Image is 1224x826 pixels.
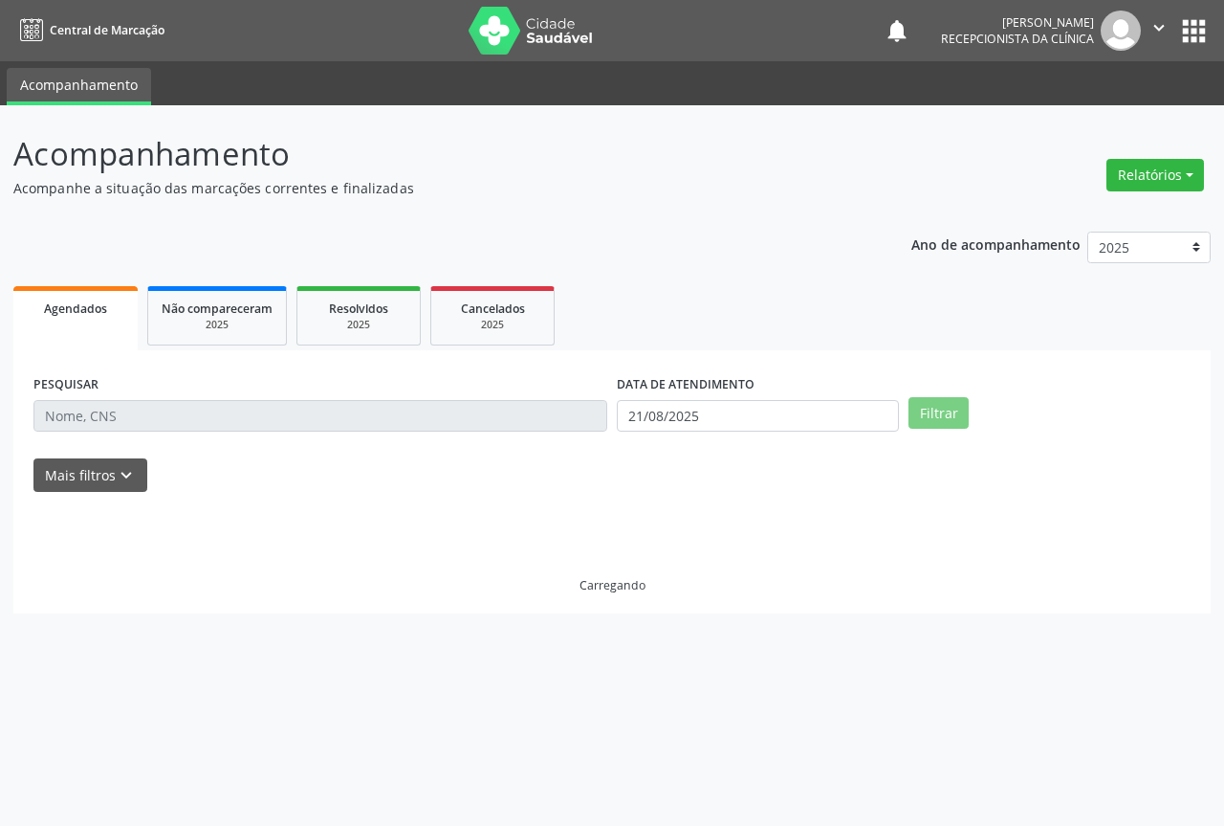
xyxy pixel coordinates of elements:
span: Recepcionista da clínica [941,31,1094,47]
p: Acompanhe a situação das marcações correntes e finalizadas [13,178,851,198]
i: keyboard_arrow_down [116,465,137,486]
button: Filtrar [908,397,969,430]
input: Nome, CNS [33,400,607,433]
span: Agendados [44,301,107,317]
button: notifications [884,17,910,44]
div: 2025 [311,318,406,332]
span: Cancelados [461,301,525,317]
button:  [1141,11,1177,51]
div: Carregando [579,577,645,593]
span: Não compareceram [162,301,273,317]
p: Acompanhamento [13,130,851,178]
div: 2025 [162,318,273,332]
div: 2025 [445,318,540,332]
a: Acompanhamento [7,68,151,105]
label: DATA DE ATENDIMENTO [617,370,754,400]
label: PESQUISAR [33,370,98,400]
span: Resolvidos [329,301,388,317]
button: apps [1177,14,1211,48]
button: Relatórios [1106,159,1204,191]
span: Central de Marcação [50,22,164,38]
button: Mais filtroskeyboard_arrow_down [33,458,147,492]
p: Ano de acompanhamento [911,232,1081,256]
div: [PERSON_NAME] [941,14,1094,31]
input: Selecione um intervalo [617,400,899,433]
i:  [1148,17,1169,38]
a: Central de Marcação [13,14,164,46]
img: img [1101,11,1141,51]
